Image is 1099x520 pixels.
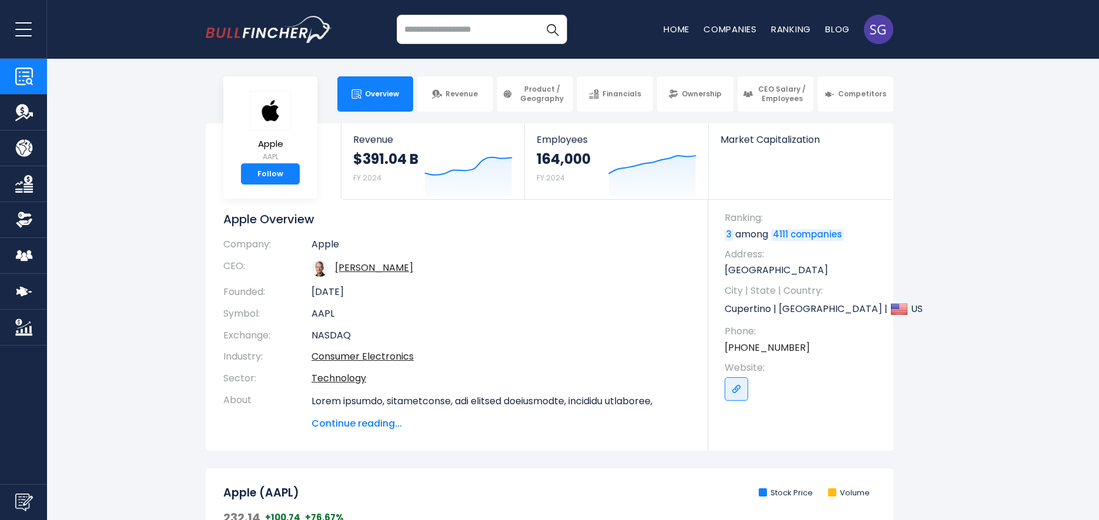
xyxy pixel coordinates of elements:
[249,90,291,164] a: Apple AAPL
[353,134,512,145] span: Revenue
[725,284,882,297] span: City | State | Country:
[721,134,880,145] span: Market Capitalization
[725,264,882,277] p: [GEOGRAPHIC_DATA]
[516,85,568,103] span: Product / Geography
[725,228,882,241] p: among
[725,361,882,374] span: Website:
[337,76,413,112] a: Overview
[250,152,291,162] small: AAPL
[223,239,311,256] th: Company:
[365,89,399,99] span: Overview
[525,123,708,199] a: Employees 164,000 FY 2024
[828,488,870,498] li: Volume
[825,23,850,35] a: Blog
[756,85,808,103] span: CEO Salary / Employees
[353,150,418,168] strong: $391.04 B
[497,76,573,112] a: Product / Geography
[537,150,591,168] strong: 164,000
[664,23,689,35] a: Home
[335,261,413,274] a: ceo
[223,256,311,281] th: CEO:
[341,123,524,199] a: Revenue $391.04 B FY 2024
[682,89,722,99] span: Ownership
[206,16,332,43] a: Go to homepage
[445,89,478,99] span: Revenue
[537,134,696,145] span: Employees
[725,341,810,354] a: [PHONE_NUMBER]
[223,212,691,227] h1: Apple Overview
[602,89,641,99] span: Financials
[537,173,565,183] small: FY 2024
[311,417,691,431] span: Continue reading...
[223,368,311,390] th: Sector:
[15,211,33,229] img: Ownership
[725,229,733,241] a: 3
[311,325,691,347] td: NASDAQ
[206,16,332,43] img: bullfincher logo
[311,281,691,303] td: [DATE]
[725,212,882,224] span: Ranking:
[725,325,882,338] span: Phone:
[223,281,311,303] th: Founded:
[577,76,653,112] a: Financials
[771,229,844,241] a: 4111 companies
[311,371,366,385] a: Technology
[311,260,328,277] img: tim-cook.jpg
[223,390,311,431] th: About
[223,486,299,501] h2: Apple (AAPL)
[725,377,748,401] a: Go to link
[223,325,311,347] th: Exchange:
[838,89,886,99] span: Competitors
[223,346,311,368] th: Industry:
[738,76,813,112] a: CEO Salary / Employees
[353,173,381,183] small: FY 2024
[417,76,493,112] a: Revenue
[241,163,300,184] a: Follow
[250,139,291,149] span: Apple
[771,23,811,35] a: Ranking
[223,303,311,325] th: Symbol:
[311,303,691,325] td: AAPL
[759,488,813,498] li: Stock Price
[709,123,892,165] a: Market Capitalization
[725,300,882,318] p: Cupertino | [GEOGRAPHIC_DATA] | US
[311,350,414,363] a: Consumer Electronics
[817,76,893,112] a: Competitors
[657,76,733,112] a: Ownership
[703,23,757,35] a: Companies
[538,15,567,44] button: Search
[725,248,882,261] span: Address:
[311,239,691,256] td: Apple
